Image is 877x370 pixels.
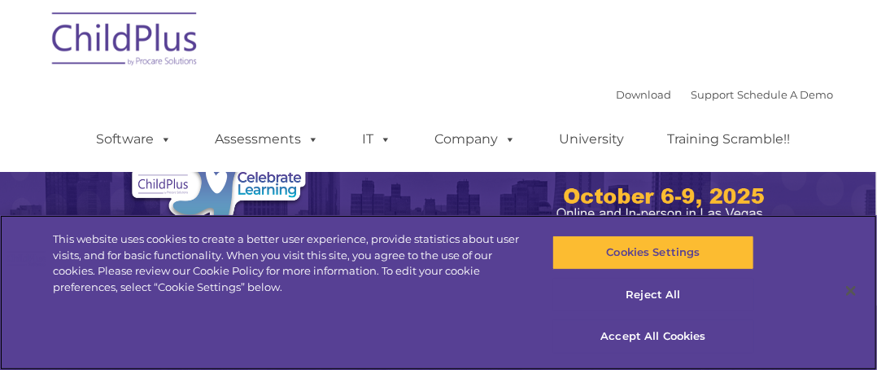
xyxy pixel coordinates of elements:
a: Download [616,88,671,101]
button: Cookies Settings [552,236,754,270]
a: Assessments [199,123,335,156]
button: Accept All Cookies [552,319,754,354]
a: University [543,123,640,156]
a: Support [691,88,734,101]
font: | [616,88,833,101]
a: IT [346,123,408,156]
div: This website uses cookies to create a better user experience, provide statistics about user visit... [53,231,526,295]
button: Reject All [552,278,754,312]
a: Schedule A Demo [737,88,833,101]
a: Training Scramble!! [651,123,806,156]
a: Company [418,123,532,156]
img: ChildPlus by Procare Solutions [44,1,207,82]
button: Close [833,273,869,309]
a: Software [80,123,188,156]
